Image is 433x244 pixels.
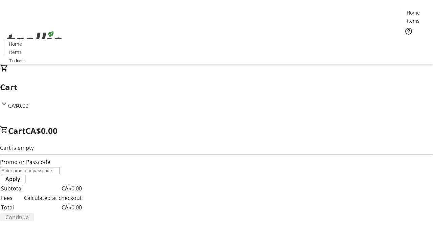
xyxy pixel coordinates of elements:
[4,48,26,56] a: Items
[1,203,23,212] td: Total
[1,184,23,193] td: Subtotal
[4,40,26,47] a: Home
[407,9,420,16] span: Home
[402,17,424,24] a: Items
[9,40,22,47] span: Home
[1,194,23,202] td: Fees
[8,102,28,109] span: CA$0.00
[24,203,82,212] td: CA$0.00
[24,194,82,202] td: Calculated at checkout
[4,57,31,64] a: Tickets
[9,57,26,64] span: Tickets
[24,184,82,193] td: CA$0.00
[402,24,415,38] button: Help
[402,9,424,16] a: Home
[4,23,64,57] img: Orient E2E Organization LBPsVWhAVV's Logo
[5,175,20,183] span: Apply
[407,39,424,46] span: Tickets
[25,125,58,136] span: CA$0.00
[9,48,22,56] span: Items
[402,39,429,46] a: Tickets
[407,17,419,24] span: Items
